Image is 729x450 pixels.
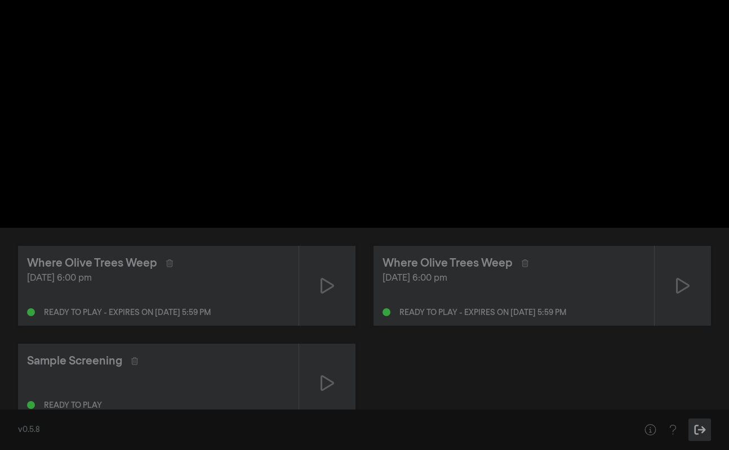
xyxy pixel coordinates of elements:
[688,418,711,441] button: Sign Out
[399,309,566,317] div: Ready to play - expires on [DATE] 5:59 pm
[44,309,211,317] div: Ready to play - expires on [DATE] 5:59 pm
[383,255,513,272] div: Where Olive Trees Weep
[27,272,290,285] div: [DATE] 6:00 pm
[383,272,645,285] div: [DATE] 6:00 pm
[661,418,684,441] button: Help
[27,353,122,370] div: Sample Screening
[27,255,157,272] div: Where Olive Trees Weep
[44,402,102,409] div: Ready to play
[639,418,661,441] button: Help
[18,424,616,436] div: v0.5.8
